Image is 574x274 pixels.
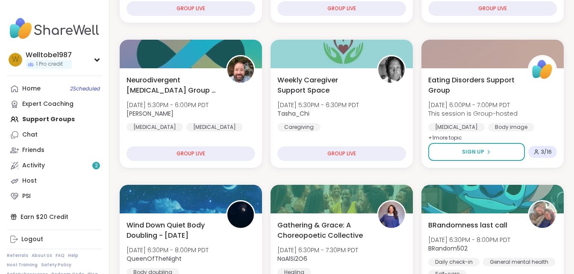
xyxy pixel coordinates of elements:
[7,173,102,189] a: Host
[428,123,485,131] div: [MEDICAL_DATA]
[462,148,484,156] span: Sign Up
[428,109,518,118] span: This session is Group-hosted
[127,101,209,109] span: [DATE] 5:30PM - 6:00PM PDT
[127,1,255,16] div: GROUP LIVE
[7,158,102,173] a: Activity2
[22,177,37,185] div: Host
[277,246,358,254] span: [DATE] 6:30PM - 7:30PM PDT
[127,109,174,118] b: [PERSON_NAME]
[428,258,480,266] div: Daily check-in
[68,253,78,259] a: Help
[36,61,63,68] span: 1 Pro credit
[95,162,98,169] span: 2
[428,220,507,230] span: BRandomness last call
[428,101,518,109] span: [DATE] 6:00PM - 7:00PM PDT
[7,253,28,259] a: Referrals
[277,75,368,96] span: Weekly Caregiver Support Space
[277,101,359,109] span: [DATE] 5:30PM - 6:30PM PDT
[22,100,74,108] div: Expert Coaching
[22,131,38,139] div: Chat
[7,96,102,112] a: Expert Coaching
[22,192,31,201] div: PSI
[428,75,518,96] span: Eating Disorders Support Group
[7,81,102,96] a: Home2Scheduled
[7,262,38,268] a: Host Training
[21,235,43,244] div: Logout
[127,220,217,241] span: Wind Down Quiet Body Doubling - [DATE]
[428,236,510,244] span: [DATE] 6:30PM - 8:00PM PDT
[7,189,102,204] a: PSI
[378,201,405,228] img: NaAlSi2O6
[41,262,71,268] a: Safety Policy
[277,123,321,131] div: Caregiving
[32,253,52,259] a: About Us
[127,146,255,161] div: GROUP LIVE
[277,220,368,241] span: Gathering & Grace: A Choreopoetic Collective
[22,146,44,154] div: Friends
[529,201,556,228] img: BRandom502
[186,123,243,131] div: [MEDICAL_DATA]
[428,244,468,253] b: BRandom502
[227,201,254,228] img: QueenOfTheNight
[127,75,217,96] span: Neurodivergent [MEDICAL_DATA] Group - [DATE]
[22,161,45,170] div: Activity
[7,209,102,224] div: Earn $20 Credit
[26,50,72,60] div: Welltobe1987
[12,54,19,65] span: W
[428,143,525,161] button: Sign Up
[277,1,406,16] div: GROUP LIVE
[277,146,406,161] div: GROUP LIVE
[22,85,41,93] div: Home
[127,123,183,131] div: [MEDICAL_DATA]
[529,56,556,83] img: ShareWell
[277,109,309,118] b: Tasha_Chi
[127,254,182,263] b: QueenOfTheNight
[127,246,209,254] span: [DATE] 6:30PM - 8:00PM PDT
[378,56,405,83] img: Tasha_Chi
[7,127,102,143] a: Chat
[70,85,100,92] span: 2 Scheduled
[483,258,555,266] div: General mental health
[227,56,254,83] img: Brian_L
[7,143,102,158] a: Friends
[7,232,102,247] a: Logout
[428,1,557,16] div: GROUP LIVE
[56,253,65,259] a: FAQ
[541,149,552,155] span: 3 / 16
[7,14,102,44] img: ShareWell Nav Logo
[277,254,307,263] b: NaAlSi2O6
[488,123,534,131] div: Body image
